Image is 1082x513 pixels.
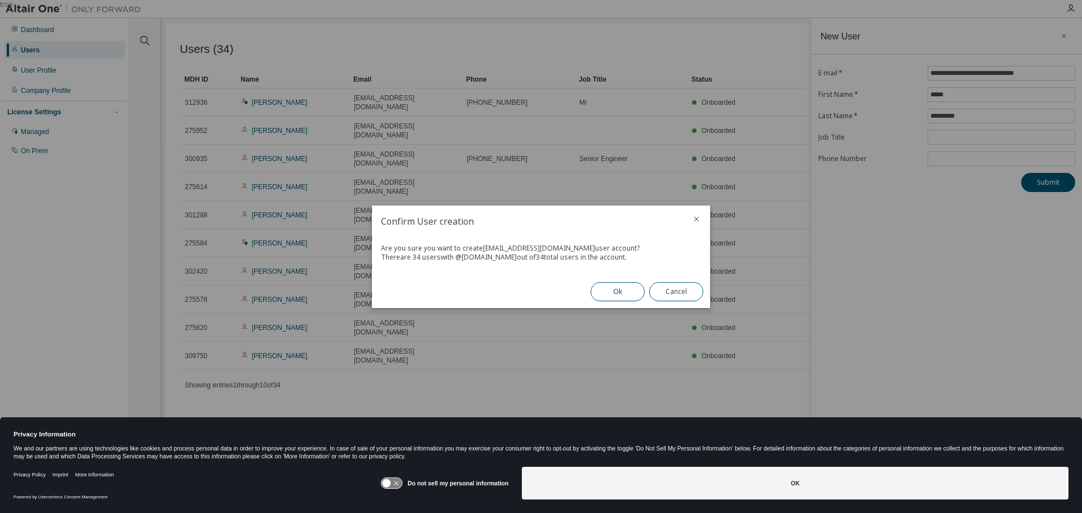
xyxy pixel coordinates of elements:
[372,206,683,237] h2: Confirm User creation
[381,253,701,262] div: There are 34 users with @ [DOMAIN_NAME] out of 34 total users in the account.
[692,215,701,224] button: close
[591,282,645,301] button: Ok
[381,244,701,253] div: Are you sure you want to create [EMAIL_ADDRESS][DOMAIN_NAME] user account?
[649,282,703,301] button: Cancel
